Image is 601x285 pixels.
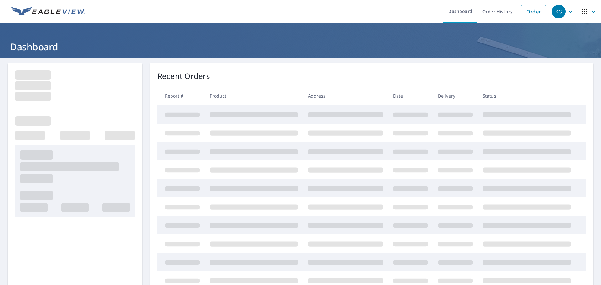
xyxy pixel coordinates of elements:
[11,7,85,16] img: EV Logo
[157,70,210,82] p: Recent Orders
[205,87,303,105] th: Product
[388,87,433,105] th: Date
[8,40,593,53] h1: Dashboard
[521,5,546,18] a: Order
[303,87,388,105] th: Address
[478,87,576,105] th: Status
[433,87,478,105] th: Delivery
[157,87,205,105] th: Report #
[552,5,566,18] div: KG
